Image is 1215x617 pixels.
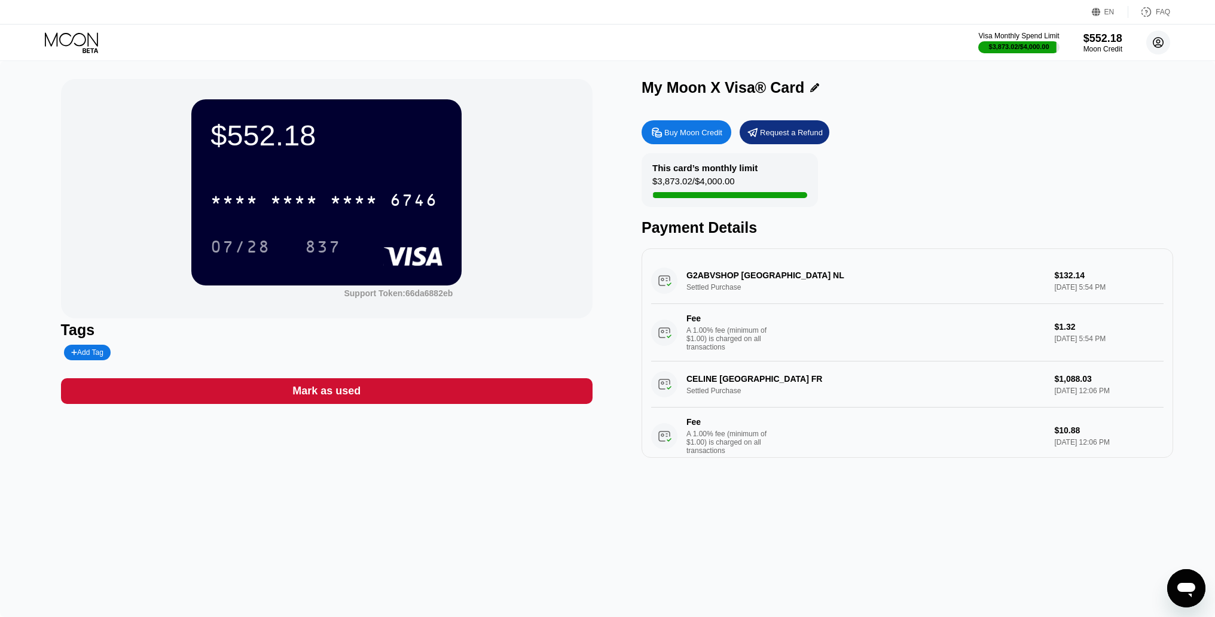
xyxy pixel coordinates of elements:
[686,430,776,455] div: A 1.00% fee (minimum of $1.00) is charged on all transactions
[651,408,1164,465] div: FeeA 1.00% fee (minimum of $1.00) is charged on all transactions$10.88[DATE] 12:06 PM
[210,118,442,152] div: $552.18
[210,239,270,258] div: 07/28
[1128,6,1170,18] div: FAQ
[978,32,1059,40] div: Visa Monthly Spend Limit
[1156,8,1170,16] div: FAQ
[978,32,1059,53] div: Visa Monthly Spend Limit$3,873.02/$4,000.00
[344,288,453,298] div: Support Token:66da6882eb
[651,304,1164,361] div: FeeA 1.00% fee (minimum of $1.00) is charged on all transactions$1.32[DATE] 5:54 PM
[1054,438,1164,446] div: [DATE] 12:06 PM
[390,192,438,211] div: 6746
[1054,425,1164,435] div: $10.88
[1083,45,1122,53] div: Moon Credit
[760,127,823,138] div: Request a Refund
[292,384,361,398] div: Mark as used
[740,120,829,144] div: Request a Refund
[642,120,731,144] div: Buy Moon Credit
[61,321,593,339] div: Tags
[1054,335,1164,343] div: [DATE] 5:54 PM
[296,232,350,262] div: 837
[64,345,111,360] div: Add Tag
[1104,8,1115,16] div: EN
[642,79,804,96] div: My Moon X Visa® Card
[344,288,453,298] div: Support Token: 66da6882eb
[1092,6,1128,18] div: EN
[202,232,279,262] div: 07/28
[1167,569,1205,607] iframe: Knap til at åbne messaging-vindue
[1083,32,1122,45] div: $552.18
[71,348,103,357] div: Add Tag
[1083,32,1122,53] div: $552.18Moon Credit
[686,314,770,323] div: Fee
[305,239,341,258] div: 837
[642,219,1173,236] div: Payment Details
[989,43,1049,50] div: $3,873.02 / $4,000.00
[61,378,593,404] div: Mark as used
[664,127,722,138] div: Buy Moon Credit
[1054,322,1164,332] div: $1.32
[652,163,758,173] div: This card’s monthly limit
[686,326,776,351] div: A 1.00% fee (minimum of $1.00) is charged on all transactions
[686,417,770,427] div: Fee
[652,176,735,192] div: $3,873.02 / $4,000.00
